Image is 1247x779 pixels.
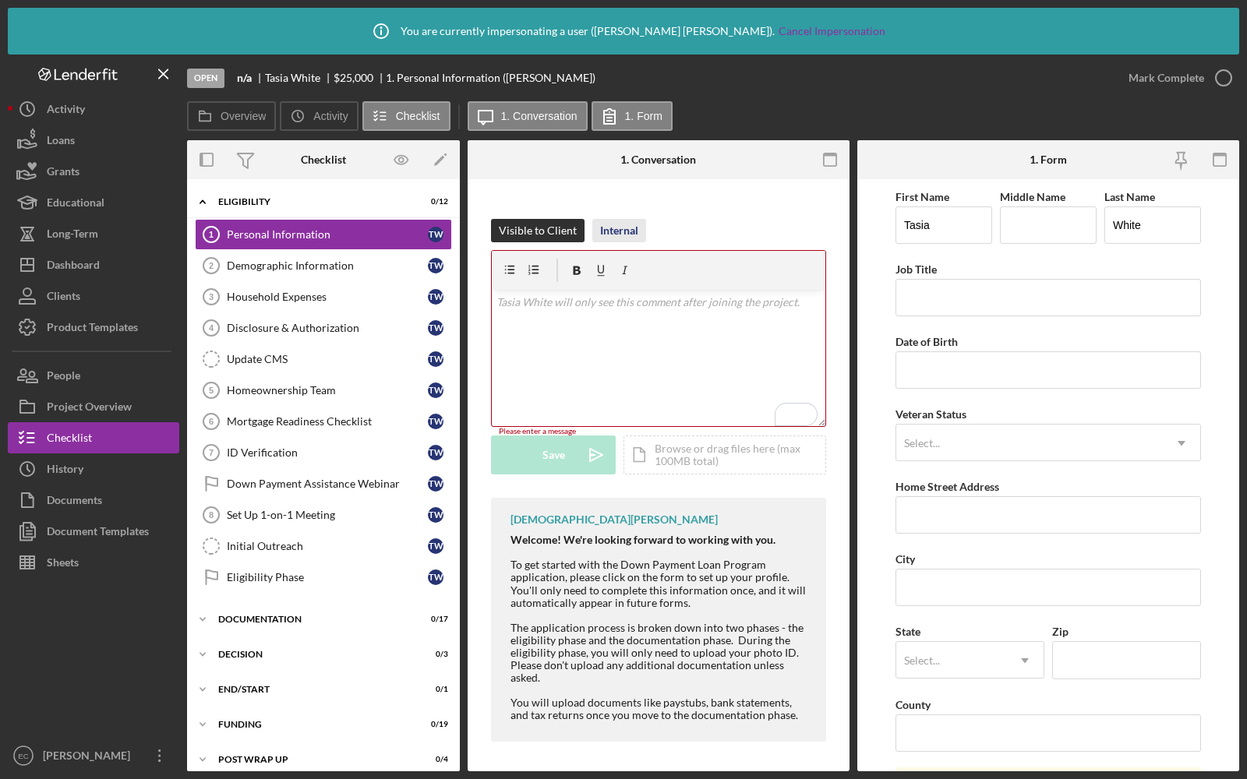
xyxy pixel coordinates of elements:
button: Visible to Client [491,219,585,242]
div: T W [428,289,443,305]
button: Checklist [362,101,450,131]
a: 5Homeownership TeamTW [195,375,452,406]
div: The application process is broken down into two phases - the eligibility phase and the documentat... [510,622,811,684]
div: Educational [47,187,104,222]
tspan: 5 [209,386,214,395]
a: Grants [8,156,179,187]
button: 1. Conversation [468,101,588,131]
label: Job Title [896,263,937,276]
div: Post Wrap Up [218,755,409,764]
strong: Welcome! We're looking forward to working with you. [510,533,775,546]
div: Open [187,69,224,88]
label: 1. Conversation [501,110,578,122]
div: Disclosure & Authorization [227,322,428,334]
div: Checklist [301,153,346,166]
a: 1Personal InformationTW [195,219,452,250]
div: Select... [904,437,940,449]
button: Educational [8,187,179,218]
button: Mark Complete [1113,62,1239,93]
div: To enrich screen reader interactions, please activate Accessibility in Grammarly extension settings [492,290,825,426]
button: Long-Term [8,218,179,249]
div: End/Start [218,685,409,694]
a: 4Disclosure & AuthorizationTW [195,312,452,344]
div: Mortgage Readiness Checklist [227,415,428,428]
button: Overview [187,101,276,131]
div: Documentation [218,615,409,624]
div: History [47,453,83,488]
div: Project Overview [47,391,132,426]
div: Homeownership Team [227,384,428,397]
label: Zip [1052,625,1069,638]
a: Cancel Impersonation [779,25,885,37]
div: T W [428,476,443,492]
tspan: 3 [209,292,214,301]
tspan: 2 [209,261,214,270]
button: History [8,453,179,485]
div: Funding [218,720,409,729]
div: T W [428,445,443,460]
div: T W [428,320,443,336]
div: Down Payment Assistance Webinar [227,478,428,490]
label: First Name [896,190,949,203]
b: n/a [237,72,252,84]
div: Internal [600,219,638,242]
tspan: 7 [209,448,214,457]
div: Grants [47,156,79,191]
div: Decision [218,650,409,659]
label: City [896,552,915,566]
button: Save [491,435,616,474]
div: Activity [47,93,85,129]
button: Checklist [8,422,179,453]
button: Dashboard [8,249,179,280]
div: 0 / 19 [420,720,448,729]
div: T W [428,382,443,398]
label: County [896,698,931,711]
div: Set Up 1-on-1 Meeting [227,509,428,521]
a: Loans [8,125,179,156]
a: Project Overview [8,391,179,422]
a: 3Household ExpensesTW [195,281,452,312]
div: Eligibility [218,197,409,206]
div: Mark Complete [1129,62,1204,93]
div: Visible to Client [499,219,577,242]
div: Clients [47,280,80,315]
label: Overview [221,110,266,122]
div: You are currently impersonating a user ( [PERSON_NAME] [PERSON_NAME] ). [362,12,885,51]
div: Demographic Information [227,259,428,272]
label: Home Street Address [896,480,999,493]
tspan: 8 [209,510,214,520]
label: Last Name [1104,190,1155,203]
a: Product Templates [8,312,179,343]
div: Checklist [47,422,92,457]
a: 6Mortgage Readiness ChecklistTW [195,406,452,437]
tspan: 1 [209,230,214,239]
div: 1. Personal Information ([PERSON_NAME]) [386,72,595,84]
button: Documents [8,485,179,516]
tspan: 4 [209,323,214,333]
button: People [8,360,179,391]
div: ID Verification [227,446,428,459]
label: 1. Form [625,110,662,122]
button: Activity [280,101,358,131]
div: Sheets [47,547,79,582]
label: Checklist [396,110,440,122]
button: Internal [592,219,646,242]
div: T W [428,569,443,585]
button: Clients [8,280,179,312]
div: Select... [904,654,940,667]
div: T W [428,351,443,367]
button: Document Templates [8,516,179,547]
div: Loans [47,125,75,160]
button: Sheets [8,547,179,578]
a: 2Demographic InformationTW [195,250,452,281]
div: T W [428,507,443,523]
text: EC [18,752,28,760]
